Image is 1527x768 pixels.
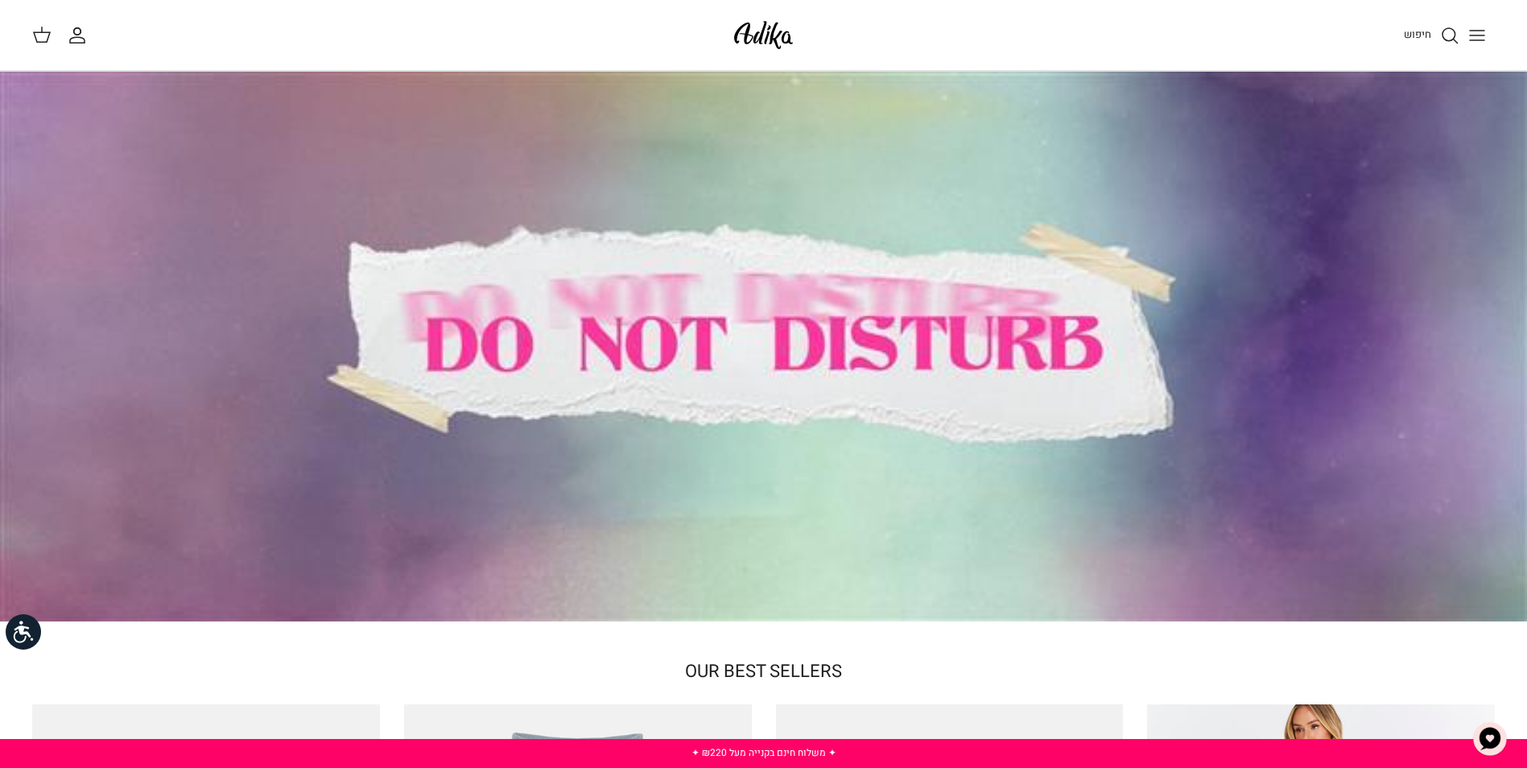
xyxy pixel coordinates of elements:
[685,659,842,684] a: OUR BEST SELLERS
[1404,27,1431,42] span: חיפוש
[68,26,93,45] a: החשבון שלי
[691,745,836,760] a: ✦ משלוח חינם בקנייה מעל ₪220 ✦
[729,16,798,54] img: Adika IL
[1404,26,1459,45] a: חיפוש
[1466,715,1514,763] button: צ'אט
[1459,18,1495,53] button: Toggle menu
